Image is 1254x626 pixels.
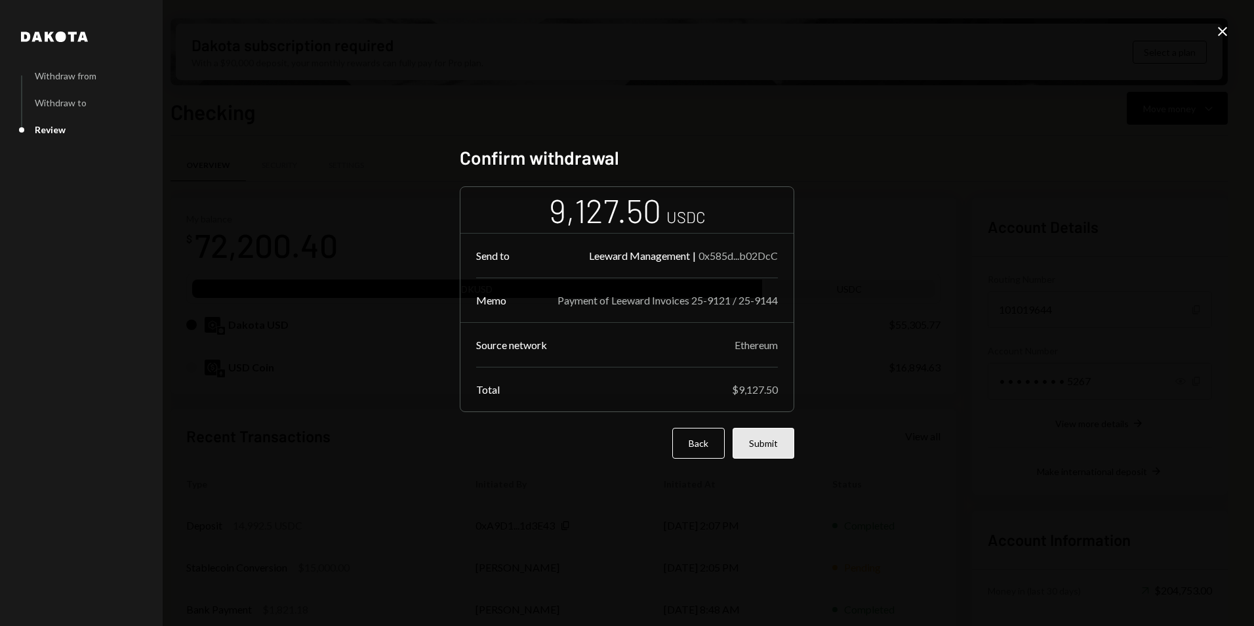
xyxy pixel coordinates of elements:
div: USDC [666,206,706,228]
div: Review [35,124,66,135]
div: Payment of Leeward Invoices 25-9121 / 25-9144 [557,294,778,306]
div: Ethereum [735,339,778,351]
div: | [693,249,696,262]
div: $9,127.50 [732,383,778,396]
div: Source network [476,339,547,351]
div: Memo [476,294,506,306]
div: Withdraw to [35,97,87,108]
h2: Confirm withdrawal [460,145,794,171]
button: Submit [733,428,794,459]
div: Send to [476,249,510,262]
div: Leeward Management [589,249,690,262]
button: Back [672,428,725,459]
div: Total [476,383,500,396]
div: Withdraw from [35,70,96,81]
div: 0x585d...b02DcC [698,249,778,262]
div: 9,127.50 [549,190,661,231]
